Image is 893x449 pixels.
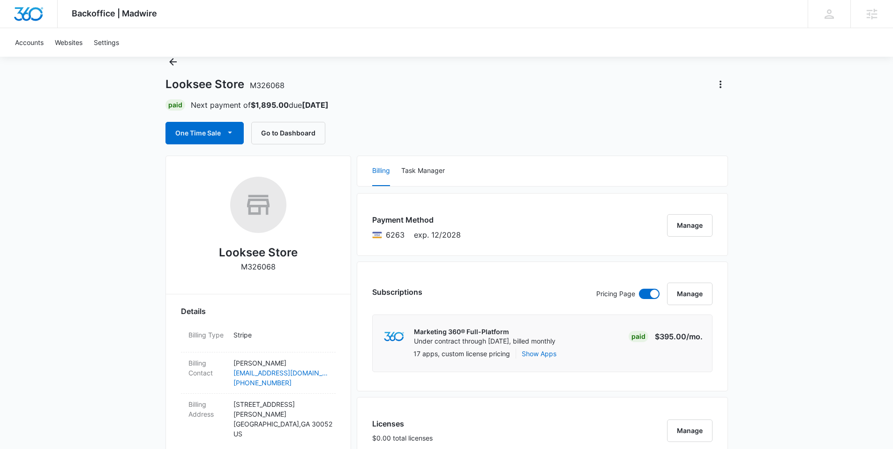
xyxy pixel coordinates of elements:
[15,15,23,22] img: logo_orange.svg
[413,349,510,359] p: 17 apps, custom license pricing
[188,358,226,378] dt: Billing Contact
[251,100,289,110] strong: $1,895.00
[372,286,422,298] h3: Subscriptions
[233,358,328,368] p: [PERSON_NAME]
[165,122,244,144] button: One Time Sale
[165,54,180,69] button: Back
[384,332,404,342] img: marketing360Logo
[414,337,555,346] p: Under contract through [DATE], billed monthly
[88,28,125,57] a: Settings
[9,28,49,57] a: Accounts
[386,229,405,240] span: Visa ending with
[49,28,88,57] a: Websites
[233,330,328,340] p: Stripe
[72,8,157,18] span: Backoffice | Madwire
[401,156,445,186] button: Task Manager
[372,156,390,186] button: Billing
[372,214,461,225] h3: Payment Method
[596,289,635,299] p: Pricing Page
[181,352,336,394] div: Billing Contact[PERSON_NAME][EMAIL_ADDRESS][DOMAIN_NAME][PHONE_NUMBER]
[302,100,329,110] strong: [DATE]
[241,261,276,272] p: M326068
[26,15,46,22] div: v 4.0.25
[372,418,433,429] h3: Licenses
[36,55,84,61] div: Domain Overview
[713,77,728,92] button: Actions
[686,332,703,341] span: /mo.
[181,306,206,317] span: Details
[165,99,185,111] div: Paid
[191,99,329,111] p: Next payment of due
[667,283,713,305] button: Manage
[522,349,556,359] button: Show Apps
[250,81,285,90] span: M326068
[414,229,461,240] span: exp. 12/2028
[219,244,298,261] h2: Looksee Store
[233,378,328,388] a: [PHONE_NUMBER]
[629,331,648,342] div: Paid
[188,330,226,340] dt: Billing Type
[655,331,703,342] p: $395.00
[165,77,285,91] h1: Looksee Store
[24,24,103,32] div: Domain: [DOMAIN_NAME]
[251,122,325,144] button: Go to Dashboard
[104,55,158,61] div: Keywords by Traffic
[93,54,101,62] img: tab_keywords_by_traffic_grey.svg
[414,327,555,337] p: Marketing 360® Full-Platform
[188,399,226,419] dt: Billing Address
[233,368,328,378] a: [EMAIL_ADDRESS][DOMAIN_NAME]
[181,324,336,352] div: Billing TypeStripe
[15,24,23,32] img: website_grey.svg
[667,214,713,237] button: Manage
[372,433,433,443] p: $0.00 total licenses
[25,54,33,62] img: tab_domain_overview_orange.svg
[667,419,713,442] button: Manage
[233,399,328,439] p: [STREET_ADDRESS][PERSON_NAME] [GEOGRAPHIC_DATA] , GA 30052 US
